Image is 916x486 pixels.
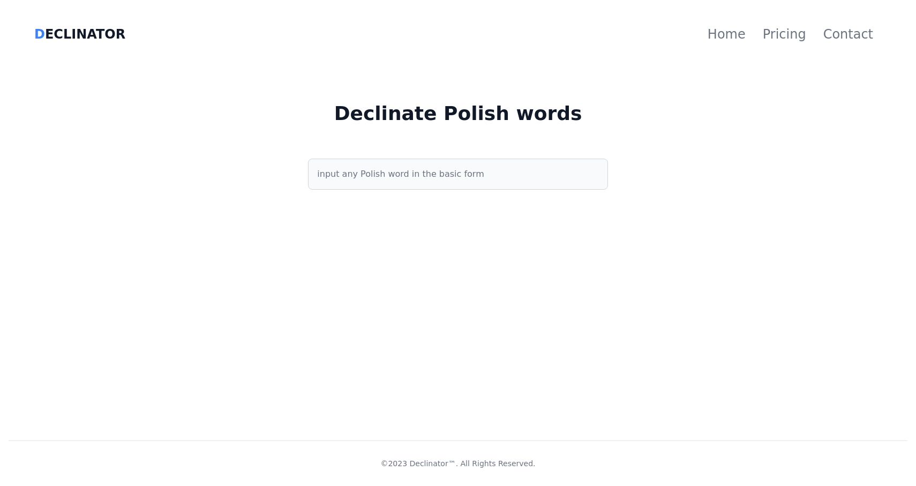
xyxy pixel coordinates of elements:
[308,159,607,190] input: input any Polish word in the basic form
[34,27,125,42] span: ECLINATOR
[754,17,815,51] a: Pricing
[34,26,125,43] a: DECLINATOR
[699,17,754,51] a: Home
[410,459,456,468] a: Declinator™
[815,17,882,51] a: Contact
[34,27,45,42] span: D
[334,102,582,124] span: Declinate Polish words
[9,458,907,469] span: © 2023 . All Rights Reserved.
